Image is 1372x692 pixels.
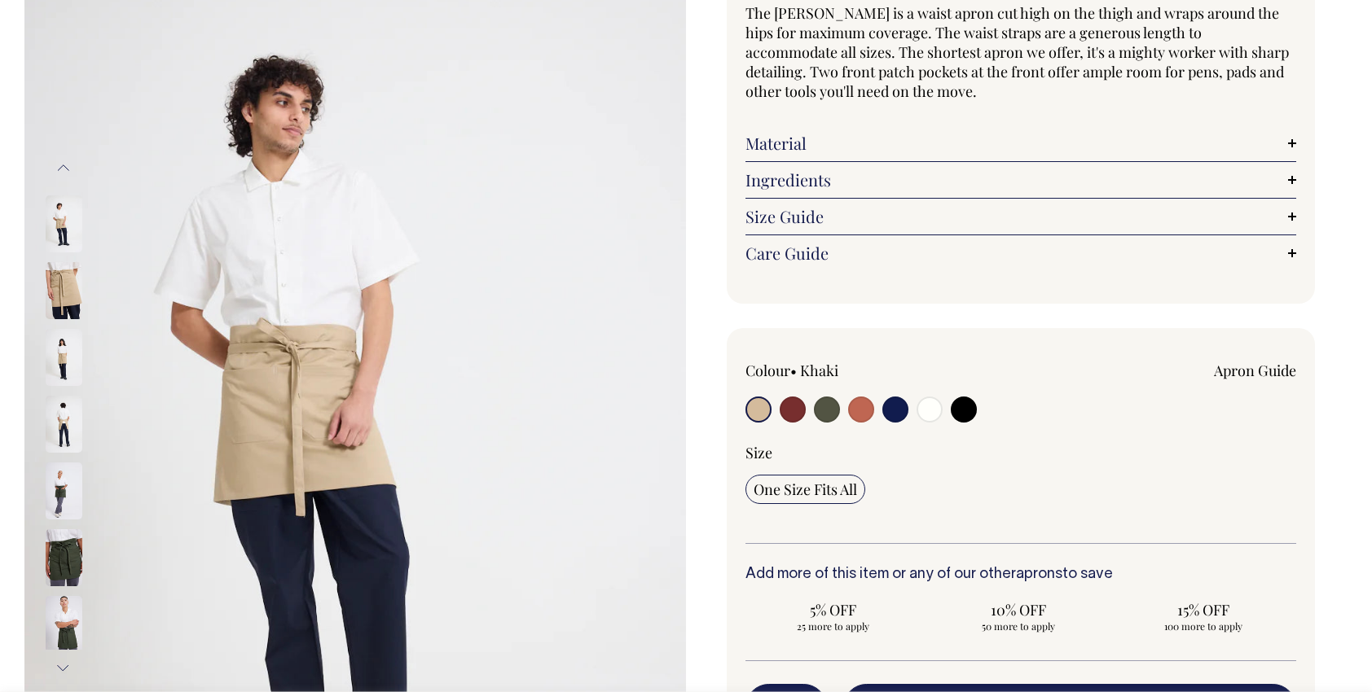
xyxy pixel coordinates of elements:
a: Apron Guide [1214,361,1296,380]
a: Care Guide [745,243,1296,263]
img: olive [46,596,82,653]
input: One Size Fits All [745,475,865,504]
div: Colour [745,361,965,380]
span: 15% OFF [1124,600,1283,620]
h6: Add more of this item or any of our other to save [745,567,1296,583]
input: 15% OFF 100 more to apply [1116,595,1291,637]
span: One Size Fits All [754,480,857,499]
span: 5% OFF [754,600,912,620]
img: olive [46,529,82,586]
span: • [790,361,797,380]
span: 50 more to apply [939,620,1097,633]
span: 25 more to apply [754,620,912,633]
span: 10% OFF [939,600,1097,620]
label: Khaki [800,361,838,380]
button: Previous [51,150,76,186]
div: Size [745,443,1296,462]
img: olive [46,462,82,519]
a: Size Guide [745,207,1296,226]
input: 5% OFF 25 more to apply [745,595,921,637]
a: Material [745,134,1296,153]
a: aprons [1016,567,1062,581]
input: 10% OFF 50 more to apply [930,595,1106,637]
button: Next [51,650,76,686]
span: The [PERSON_NAME] is a waist apron cut high on the thigh and wraps around the hips for maximum co... [745,3,1289,101]
img: khaki [46,195,82,252]
img: khaki [46,262,82,319]
span: 100 more to apply [1124,620,1283,633]
img: khaki [46,396,82,453]
img: khaki [46,329,82,386]
a: Ingredients [745,170,1296,190]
